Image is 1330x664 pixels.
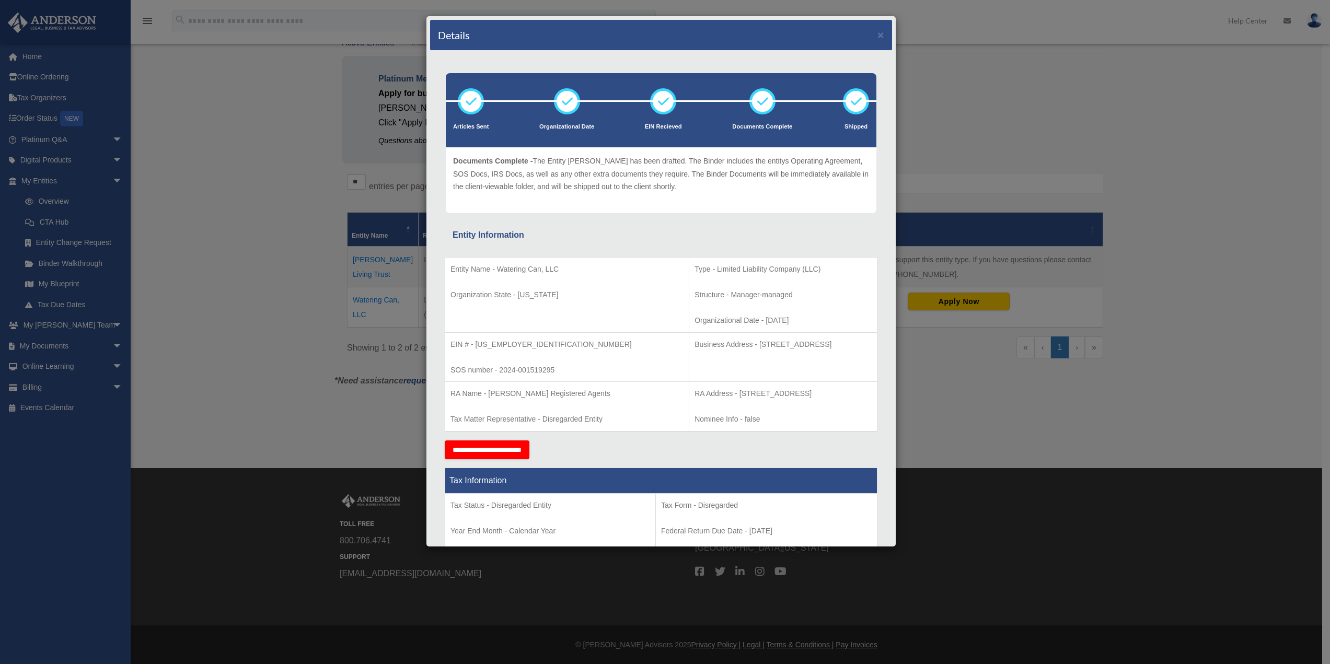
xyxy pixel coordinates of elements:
p: Structure - Manager-managed [695,288,872,301]
p: SOS number - 2024-001519295 [450,364,684,377]
p: Organizational Date - [DATE] [695,314,872,327]
p: Entity Name - Watering Can, LLC [450,263,684,276]
p: The Entity [PERSON_NAME] has been drafted. The Binder includes the entitys Operating Agreement, S... [453,155,869,193]
p: Articles Sent [453,122,489,132]
p: Tax Matter Representative - Disregarded Entity [450,413,684,426]
p: Federal Return Due Date - [DATE] [661,525,872,538]
div: Entity Information [453,228,870,242]
p: Tax Form - Disregarded [661,499,872,512]
p: Type - Limited Liability Company (LLC) [695,263,872,276]
td: Tax Period Type - Calendar Year [445,493,656,570]
p: Organizational Date [539,122,594,132]
h4: Details [438,28,470,42]
p: RA Name - [PERSON_NAME] Registered Agents [450,387,684,400]
p: Tax Status - Disregarded Entity [450,499,650,512]
span: Documents Complete - [453,157,533,165]
p: Organization State - [US_STATE] [450,288,684,301]
p: EIN # - [US_EMPLOYER_IDENTIFICATION_NUMBER] [450,338,684,351]
p: Shipped [843,122,869,132]
p: Nominee Info - false [695,413,872,426]
th: Tax Information [445,468,877,493]
button: × [877,29,884,40]
p: RA Address - [STREET_ADDRESS] [695,387,872,400]
p: EIN Recieved [645,122,682,132]
p: Year End Month - Calendar Year [450,525,650,538]
p: Documents Complete [732,122,792,132]
p: Business Address - [STREET_ADDRESS] [695,338,872,351]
